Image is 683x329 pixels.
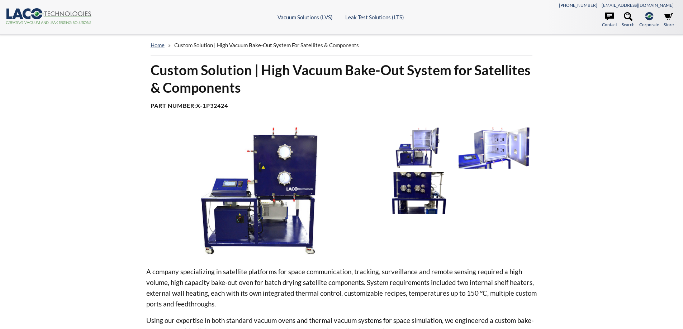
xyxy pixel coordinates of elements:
[664,12,674,28] a: Store
[151,42,165,48] a: home
[196,102,228,109] b: X-1P32424
[602,12,617,28] a: Contact
[380,127,455,168] img: High Vacuum Bake-Out System for Satellite Components, chamber door open
[380,172,455,214] img: High Vacuum Bake-Out System for Satellite Components, side view
[278,14,333,20] a: Vacuum Solutions (LVS)
[345,14,404,20] a: Leak Test Solutions (LTS)
[146,127,375,255] img: High Vacuum Bake-Out System for Satellite Components, front view
[151,35,533,55] div: »
[146,266,537,309] p: A company specializing in satellite platforms for space communication, tracking, surveillance and...
[639,21,659,28] span: Corporate
[559,3,597,8] a: [PHONE_NUMBER]
[459,127,533,168] img: High Vacuum Bake-Out System for Satellite Components, chamber close-up
[151,102,533,110] h4: Part Number:
[622,12,635,28] a: Search
[174,42,359,48] span: Custom Solution | High Vacuum Bake-Out System for Satellites & Components
[602,3,674,8] a: [EMAIL_ADDRESS][DOMAIN_NAME]
[151,61,533,97] h1: Custom Solution | High Vacuum Bake-Out System for Satellites & Components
